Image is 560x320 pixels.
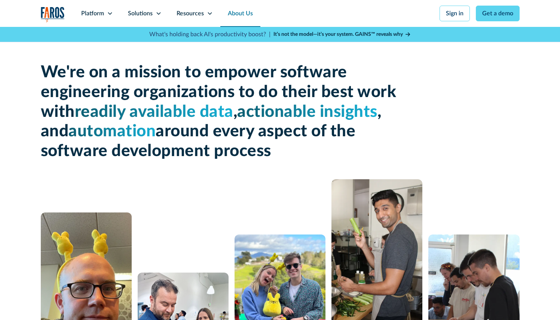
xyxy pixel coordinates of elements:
strong: It’s not the model—it’s your system. GAINS™ reveals why [273,32,403,37]
a: Get a demo [476,6,520,21]
div: Resources [177,9,204,18]
p: What's holding back AI's productivity boost? | [149,30,270,39]
span: readily available data [75,104,233,120]
div: Solutions [128,9,153,18]
a: Sign in [440,6,470,21]
img: Logo of the analytics and reporting company Faros. [41,7,65,22]
h1: We're on a mission to empower software engineering organizations to do their best work with , , a... [41,63,400,161]
div: Platform [81,9,104,18]
a: home [41,7,65,22]
span: actionable insights [237,104,377,120]
a: It’s not the model—it’s your system. GAINS™ reveals why [273,31,411,38]
span: automation [68,123,156,140]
